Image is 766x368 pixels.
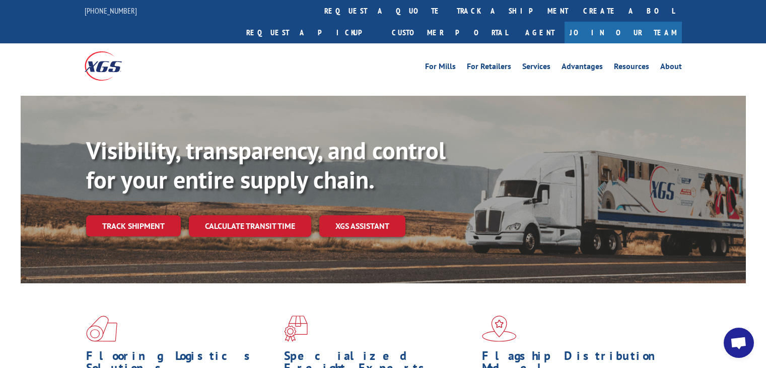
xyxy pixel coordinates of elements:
[284,316,308,342] img: xgs-icon-focused-on-flooring-red
[85,6,137,16] a: [PHONE_NUMBER]
[562,63,603,74] a: Advantages
[467,63,511,74] a: For Retailers
[86,316,117,342] img: xgs-icon-total-supply-chain-intelligence-red
[522,63,550,74] a: Services
[515,22,565,43] a: Agent
[86,215,181,236] a: Track shipment
[565,22,682,43] a: Join Our Team
[319,215,405,237] a: XGS ASSISTANT
[425,63,456,74] a: For Mills
[482,316,517,342] img: xgs-icon-flagship-distribution-model-red
[239,22,384,43] a: Request a pickup
[384,22,515,43] a: Customer Portal
[614,63,649,74] a: Resources
[86,135,446,195] b: Visibility, transparency, and control for your entire supply chain.
[189,215,311,237] a: Calculate transit time
[724,328,754,358] div: Open chat
[660,63,682,74] a: About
